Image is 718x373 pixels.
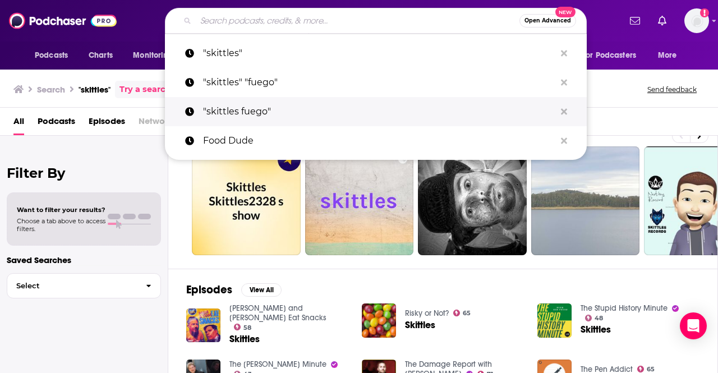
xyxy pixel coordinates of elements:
span: Choose a tab above to access filters. [17,217,105,233]
a: 58 [234,324,252,330]
button: open menu [27,45,82,66]
a: "skittles" "fuego" [165,68,587,97]
p: "skittles fuego" [203,97,555,126]
span: Open Advanced [524,18,571,24]
a: 65 [453,310,471,316]
a: The Mason Minute [229,360,326,369]
span: Want to filter your results? [17,206,105,214]
span: For Podcasters [582,48,636,63]
a: Try a search without quotes [119,83,237,96]
h3: Search [37,84,65,95]
a: Skittles [229,334,260,344]
div: Search podcasts, credits, & more... [165,8,587,34]
div: Open Intercom Messenger [680,312,707,339]
img: Skittles [362,303,396,338]
a: 65 [637,366,655,372]
input: Search podcasts, credits, & more... [196,12,519,30]
p: "skittles" "fuego" [203,68,555,97]
p: "skittles" [203,39,555,68]
a: The Stupid History Minute [581,303,668,313]
a: Charts [81,45,119,66]
button: open menu [575,45,652,66]
p: Food Dude [203,126,555,155]
button: open menu [125,45,187,66]
a: Risky or Not? [405,308,449,318]
button: Open AdvancedNew [519,14,576,27]
span: Monitoring [133,48,173,63]
button: Show profile menu [684,8,709,33]
img: User Profile [684,8,709,33]
a: Mike and Tom Eat Snacks [229,303,326,323]
a: "skittles" [165,39,587,68]
img: Skittles [186,308,220,343]
span: Logged in as hjones [684,8,709,33]
h2: Filter By [7,165,161,181]
p: Saved Searches [7,255,161,265]
a: Food Dude [165,126,587,155]
span: 65 [463,311,471,316]
span: 65 [647,367,655,372]
a: Skittles [581,325,611,334]
a: Podcasts [38,112,75,135]
a: Episodes [89,112,125,135]
a: Show notifications dropdown [625,11,645,30]
button: open menu [650,45,691,66]
a: "skittles fuego" [165,97,587,126]
h3: "skittles" [79,84,111,95]
button: Send feedback [644,85,700,94]
button: View All [241,283,282,297]
span: Podcasts [35,48,68,63]
span: Charts [89,48,113,63]
a: Show notifications dropdown [653,11,671,30]
svg: Add a profile image [700,8,709,17]
span: 48 [595,316,603,321]
span: 58 [243,325,251,330]
a: All [13,112,24,135]
a: EpisodesView All [186,283,282,297]
span: Networks [139,112,176,135]
a: 48 [585,315,604,321]
h2: Episodes [186,283,232,297]
span: More [658,48,677,63]
span: Select [7,282,137,289]
span: New [555,7,576,17]
button: Select [7,273,161,298]
a: Skittles [405,320,435,330]
img: Podchaser - Follow, Share and Rate Podcasts [9,10,117,31]
img: Skittles [537,303,572,338]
